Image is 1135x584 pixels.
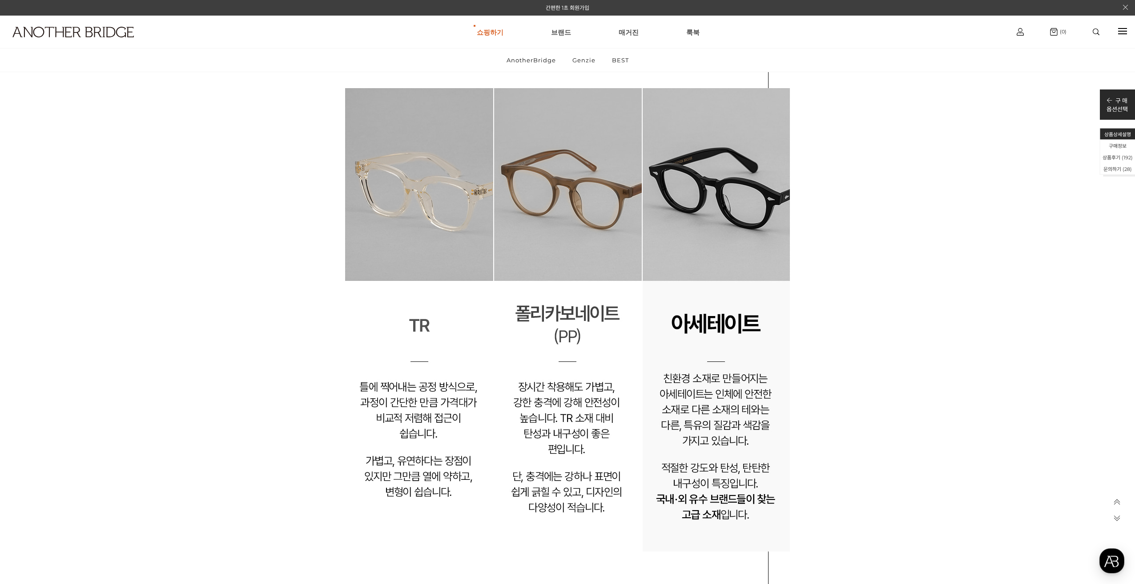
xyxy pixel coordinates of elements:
[1058,28,1067,35] span: (0)
[115,282,171,304] a: 설정
[1107,96,1128,105] p: 구 매
[1050,28,1058,36] img: cart
[686,16,700,48] a: 룩북
[604,49,636,72] a: BEST
[1050,28,1067,36] a: (0)
[551,16,571,48] a: 브랜드
[565,49,603,72] a: Genzie
[81,296,92,303] span: 대화
[1017,28,1024,36] img: cart
[4,27,175,59] a: logo
[499,49,563,72] a: AnotherBridge
[3,282,59,304] a: 홈
[28,296,33,303] span: 홈
[12,27,134,37] img: logo
[619,16,639,48] a: 매거진
[59,282,115,304] a: 대화
[1107,105,1128,113] p: 옵션선택
[546,4,589,11] a: 간편한 1초 회원가입
[137,296,148,303] span: 설정
[1093,28,1099,35] img: search
[1123,154,1131,161] span: 192
[477,16,503,48] a: 쇼핑하기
